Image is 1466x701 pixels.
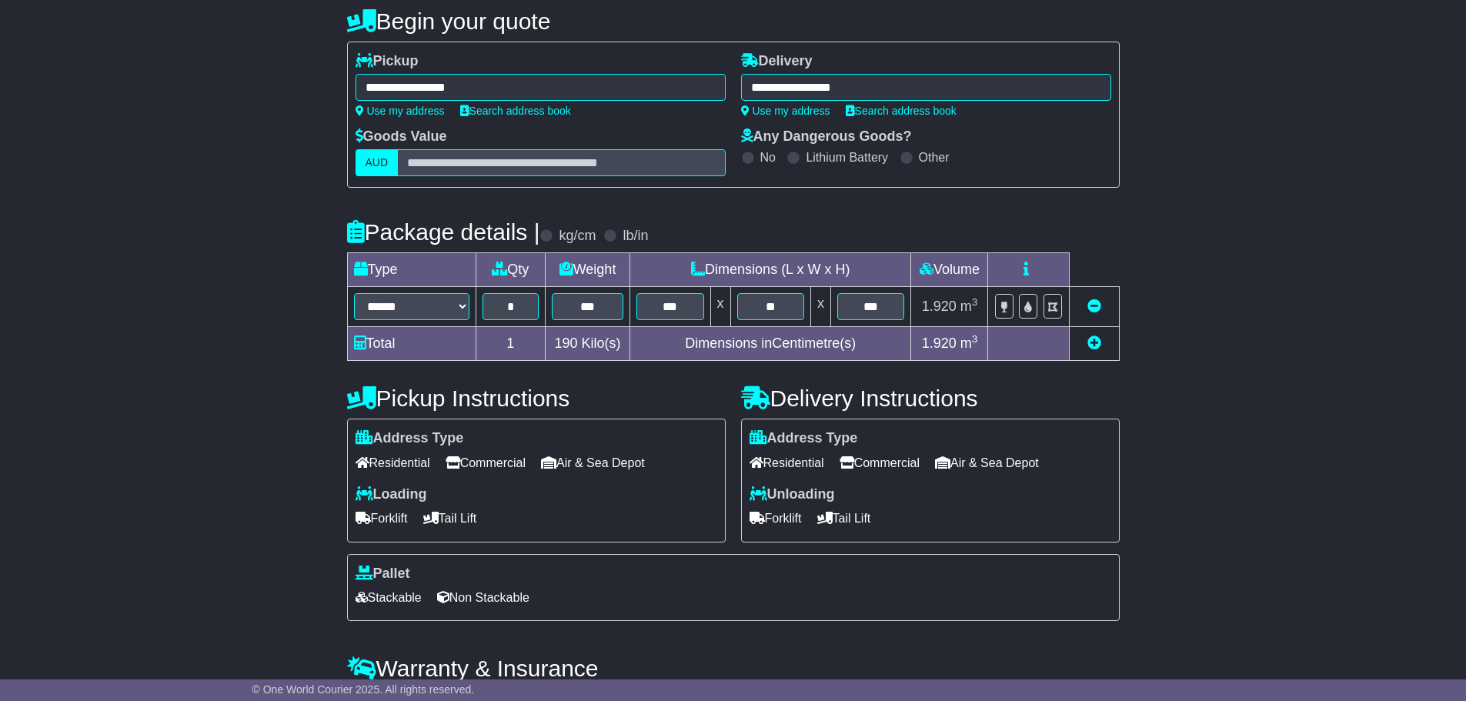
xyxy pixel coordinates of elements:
td: Kilo(s) [546,327,630,361]
span: Residential [750,451,824,475]
span: Commercial [840,451,920,475]
td: Total [347,327,476,361]
h4: Pickup Instructions [347,386,726,411]
sup: 3 [972,296,978,308]
td: Volume [911,253,988,287]
h4: Begin your quote [347,8,1120,34]
span: 1.920 [922,299,957,314]
td: 1 [476,327,546,361]
h4: Warranty & Insurance [347,656,1120,681]
td: Dimensions in Centimetre(s) [630,327,911,361]
label: Other [919,150,950,165]
span: © One World Courier 2025. All rights reserved. [252,683,475,696]
span: m [960,335,978,351]
label: kg/cm [559,228,596,245]
label: Delivery [741,53,813,70]
span: Non Stackable [437,586,529,609]
span: Forklift [750,506,802,530]
h4: Package details | [347,219,540,245]
span: 1.920 [922,335,957,351]
span: Commercial [446,451,526,475]
td: x [710,287,730,327]
a: Add new item [1087,335,1101,351]
td: Qty [476,253,546,287]
a: Use my address [356,105,445,117]
span: 190 [555,335,578,351]
label: AUD [356,149,399,176]
a: Remove this item [1087,299,1101,314]
label: Address Type [356,430,464,447]
span: Tail Lift [817,506,871,530]
label: No [760,150,776,165]
td: Dimensions (L x W x H) [630,253,911,287]
span: Forklift [356,506,408,530]
span: Tail Lift [423,506,477,530]
a: Search address book [846,105,957,117]
a: Use my address [741,105,830,117]
h4: Delivery Instructions [741,386,1120,411]
a: Search address book [460,105,571,117]
sup: 3 [972,333,978,345]
label: Goods Value [356,129,447,145]
label: lb/in [623,228,648,245]
label: Unloading [750,486,835,503]
label: Pallet [356,566,410,582]
span: Stackable [356,586,422,609]
span: Residential [356,451,430,475]
span: Air & Sea Depot [935,451,1039,475]
label: Any Dangerous Goods? [741,129,912,145]
label: Address Type [750,430,858,447]
span: m [960,299,978,314]
label: Pickup [356,53,419,70]
label: Lithium Battery [806,150,888,165]
td: Weight [546,253,630,287]
span: Air & Sea Depot [541,451,645,475]
td: x [810,287,830,327]
td: Type [347,253,476,287]
label: Loading [356,486,427,503]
